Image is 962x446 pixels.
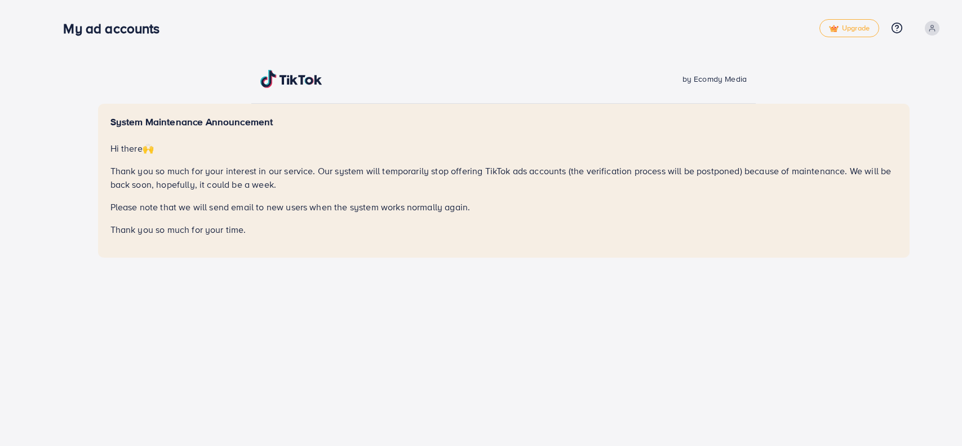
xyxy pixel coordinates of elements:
[819,19,879,37] a: tickUpgrade
[260,70,322,88] img: TikTok
[110,164,897,191] p: Thank you so much for your interest in our service. Our system will temporarily stop offering Tik...
[110,142,897,155] p: Hi there
[143,142,154,154] span: 🙌
[682,73,747,85] span: by Ecomdy Media
[110,223,897,236] p: Thank you so much for your time.
[829,25,839,33] img: tick
[829,24,870,33] span: Upgrade
[110,116,897,128] h5: System Maintenance Announcement
[110,200,897,214] p: Please note that we will send email to new users when the system works normally again.
[63,20,169,37] h3: My ad accounts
